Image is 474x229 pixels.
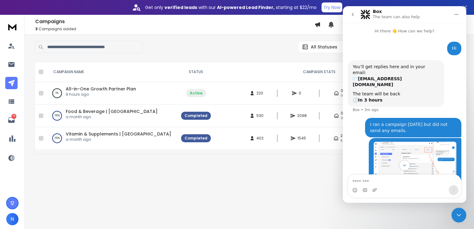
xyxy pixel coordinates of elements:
a: All-in-One Growth Partner Plan [66,86,136,92]
th: STATUS [177,62,214,82]
a: Food & Beverage | [GEOGRAPHIC_DATA] [66,108,158,114]
h1: Campaigns [35,18,314,25]
p: a month ago [66,137,171,142]
iframe: Intercom live chat [343,6,466,203]
button: N [6,213,19,225]
button: Try Now [322,2,342,12]
p: 100 % [55,135,60,141]
span: 249 [340,133,347,138]
strong: AI-powered Lead Finder, [217,4,275,10]
span: 0 [341,88,343,93]
div: Active [190,91,202,96]
th: CAMPAIGN NAME [46,62,177,82]
iframe: Intercom live chat [451,208,466,223]
span: 402 [256,136,264,141]
th: CAMPAIGN STATS [214,62,424,82]
div: Completed [185,113,207,118]
span: 0 [341,111,343,116]
p: 9 hours ago [66,92,136,97]
strong: verified leads [164,4,197,10]
p: 100 % [55,113,60,119]
span: 0% [341,93,345,98]
p: All Statuses [311,44,337,50]
img: logo [6,21,19,32]
p: Get only with our starting at $22/mo [145,4,317,10]
span: 2098 [297,113,307,118]
div: Completed [185,136,207,141]
p: a month ago [66,114,158,119]
p: 0 % [56,90,59,96]
span: 0% [341,116,345,121]
td: 100%Food & Beverage | [GEOGRAPHIC_DATA]a month ago [46,105,177,127]
span: 0 [299,91,305,96]
span: 220 [256,91,263,96]
p: 15 [11,114,16,119]
span: 62 % [340,138,347,143]
span: 1545 [297,136,306,141]
a: Vitamin & Supplements | [GEOGRAPHIC_DATA] [66,131,171,137]
td: 100%Vitamin & Supplements | [GEOGRAPHIC_DATA]a month ago [46,127,177,150]
p: Campaigns added [35,27,314,31]
a: 15 [5,114,18,126]
td: 0%All-in-One Growth Partner Plan9 hours ago [46,82,177,105]
span: 530 [256,113,264,118]
span: 3 [35,26,38,31]
p: Try Now [323,4,340,10]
